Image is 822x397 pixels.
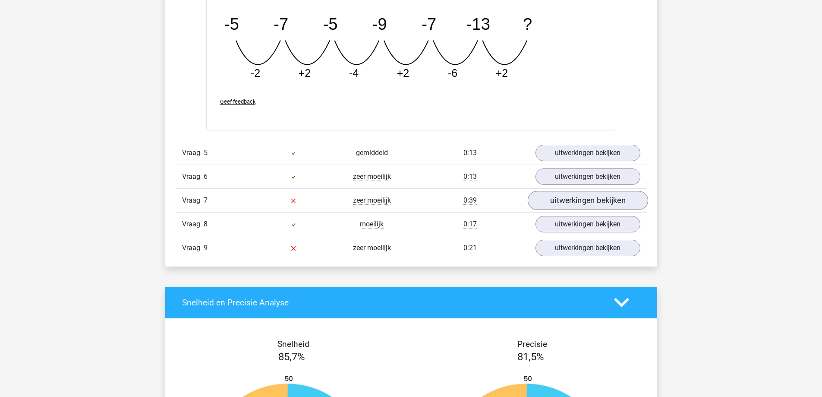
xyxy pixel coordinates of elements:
[463,196,477,205] span: 0:39
[353,172,391,181] span: zeer moeilijk
[204,149,208,157] span: 5
[250,67,260,79] tspan: -2
[182,195,204,206] span: Vraag
[182,298,601,308] h4: Snelheid en Precisie Analyse
[182,219,204,229] span: Vraag
[535,240,640,256] a: uitwerkingen bekijken
[466,15,490,33] tspan: -13
[463,244,477,252] span: 0:21
[204,196,208,204] span: 7
[372,15,387,33] tspan: -9
[349,67,358,79] tspan: -4
[204,244,208,252] span: 9
[397,67,409,79] tspan: +2
[535,216,640,232] a: uitwerkingen bekijken
[182,148,204,158] span: Vraag
[517,351,544,363] span: 81,5%
[204,220,208,228] span: 8
[463,220,477,229] span: 0:17
[421,339,644,349] h4: Precisie
[220,98,255,105] span: Geef feedback
[353,196,391,205] span: zeer moeilijk
[463,172,477,181] span: 0:13
[463,149,477,157] span: 0:13
[323,15,337,33] tspan: -5
[535,168,640,185] a: uitwerkingen bekijken
[182,243,204,253] span: Vraag
[353,244,391,252] span: zeer moeilijk
[204,172,208,181] span: 6
[523,15,532,33] tspan: ?
[356,149,388,157] span: gemiddeld
[422,15,436,33] tspan: -7
[298,67,311,79] tspan: +2
[278,351,305,363] span: 85,7%
[182,172,204,182] span: Vraag
[360,220,384,229] span: moeilijk
[447,67,457,79] tspan: -6
[535,145,640,161] a: uitwerkingen bekijken
[495,67,508,79] tspan: +2
[527,191,648,210] a: uitwerkingen bekijken
[274,15,288,33] tspan: -7
[224,15,239,33] tspan: -5
[182,339,405,349] h4: Snelheid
